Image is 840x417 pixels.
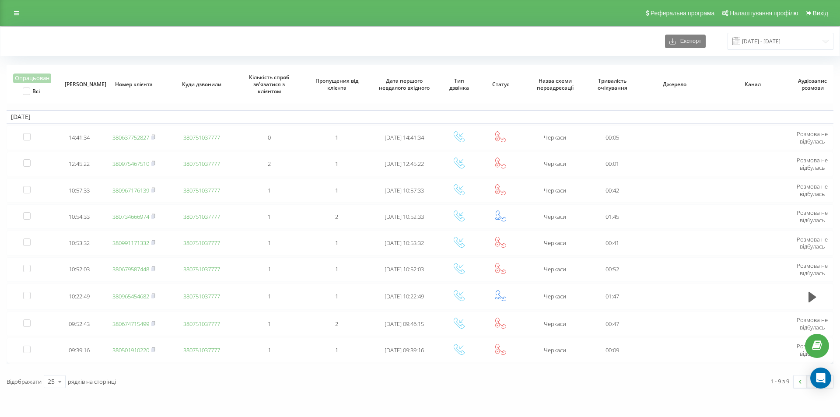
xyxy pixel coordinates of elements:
span: Розмова не відбулась [797,316,828,331]
span: Розмова не відбулась [797,182,828,198]
a: 380991171332 [112,239,149,247]
span: Дата першого невдалого вхідного [378,77,431,91]
td: 00:05 [589,126,636,150]
a: 380967176139 [112,186,149,194]
span: Налаштування профілю [730,10,798,17]
span: [DATE] 14:41:34 [385,133,424,141]
a: 380751037777 [183,239,220,247]
span: 0 [268,133,271,141]
span: [DATE] 10:22:49 [385,292,424,300]
span: Розмова не відбулась [797,130,828,145]
td: 10:54:33 [59,204,100,229]
span: Розмова не відбулась [797,235,828,251]
td: Черкаси [521,312,589,336]
a: 380975467510 [112,160,149,168]
a: 380501910220 [112,346,149,354]
span: 1 [335,186,338,194]
a: 380751037777 [183,265,220,273]
span: 1 [335,239,338,247]
a: 380751037777 [183,213,220,221]
td: 01:47 [589,284,636,310]
span: Розмова не відбулась [797,156,828,172]
td: 10:53:32 [59,231,100,255]
span: 1 [335,292,338,300]
span: Канал [721,81,784,88]
span: Тип дзвінка [444,77,474,91]
span: 1 [335,133,338,141]
span: Розмова не відбулась [797,342,828,357]
a: 380674715499 [112,320,149,328]
td: Черкаси [521,152,589,176]
span: Номер клієнта [108,81,161,88]
span: рядків на сторінці [68,378,116,385]
td: Черкаси [521,126,589,150]
span: Джерело [644,81,706,88]
td: Черкаси [521,204,589,229]
span: [DATE] 09:46:15 [385,320,424,328]
span: 1 [335,346,338,354]
span: 1 [335,265,338,273]
span: Розмова не відбулась [797,262,828,277]
a: 1 [807,375,820,388]
span: Статус [486,81,515,88]
a: 380751037777 [183,292,220,300]
td: 14:41:34 [59,126,100,150]
a: 380751037777 [183,186,220,194]
span: 2 [268,160,271,168]
td: 00:09 [589,338,636,362]
span: [PERSON_NAME] [65,81,94,88]
td: 00:41 [589,231,636,255]
span: 2 [335,213,338,221]
span: [DATE] 10:53:32 [385,239,424,247]
label: Всі [23,88,40,95]
span: 2 [335,320,338,328]
a: 380751037777 [183,320,220,328]
button: Експорт [665,35,706,48]
td: Черкаси [521,231,589,255]
td: Черкаси [521,178,589,203]
span: [DATE] 12:45:22 [385,160,424,168]
span: 1 [268,186,271,194]
td: 01:45 [589,204,636,229]
a: 380965454682 [112,292,149,300]
td: 00:01 [589,152,636,176]
a: 380637752827 [112,133,149,141]
span: Пропущених від клієнта [310,77,363,91]
a: 380751037777 [183,160,220,168]
a: 380751037777 [183,346,220,354]
td: 10:22:49 [59,284,100,310]
span: Назва схеми переадресації [528,77,581,91]
td: 00:42 [589,178,636,203]
a: 380734666974 [112,213,149,221]
td: 09:39:16 [59,338,100,362]
td: 12:45:22 [59,152,100,176]
span: 1 [268,320,271,328]
a: 380751037777 [183,133,220,141]
span: Вихід [813,10,828,17]
td: 00:52 [589,257,636,282]
span: Куди дзвонили [175,81,228,88]
td: Черкаси [521,284,589,310]
span: Експорт [676,38,701,45]
td: 10:52:03 [59,257,100,282]
td: Черкаси [521,338,589,362]
span: 1 [268,292,271,300]
span: Аудіозапис розмови [798,77,828,91]
span: 1 [268,239,271,247]
td: [DATE] [7,110,833,123]
span: 1 [268,213,271,221]
td: 10:57:33 [59,178,100,203]
span: 1 [335,160,338,168]
span: [DATE] 10:52:33 [385,213,424,221]
a: 380679587448 [112,265,149,273]
span: Реферальна програма [651,10,715,17]
span: 1 [268,265,271,273]
span: Відображати [7,378,42,385]
span: [DATE] 09:39:16 [385,346,424,354]
td: 09:52:43 [59,312,100,336]
span: 1 [268,346,271,354]
div: Open Intercom Messenger [810,368,831,389]
span: [DATE] 10:57:33 [385,186,424,194]
div: 1 - 9 з 9 [770,377,789,385]
span: Розмова не відбулась [797,209,828,224]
